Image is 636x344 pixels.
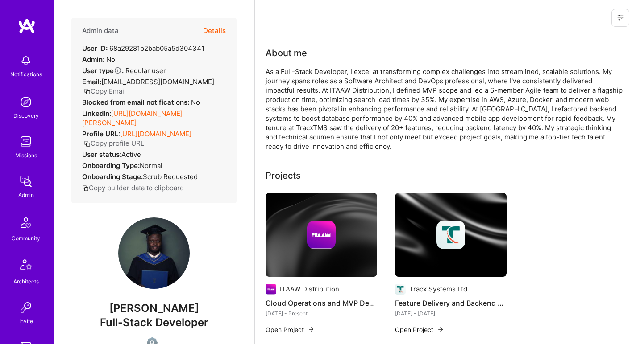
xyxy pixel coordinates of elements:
[82,44,108,53] strong: User ID:
[17,133,35,151] img: teamwork
[18,18,36,34] img: logo
[82,98,200,107] div: No
[82,109,183,127] a: [URL][DOMAIN_NAME][PERSON_NAME]
[82,161,140,170] strong: Onboarding Type:
[395,325,444,334] button: Open Project
[266,46,307,60] div: About me
[100,316,208,329] span: Full-Stack Developer
[84,140,91,147] i: icon Copy
[437,326,444,333] img: arrow-right
[280,284,339,294] div: ITAAW Distribution
[82,183,184,192] button: Copy builder data to clipboard
[101,78,214,86] span: [EMAIL_ADDRESS][DOMAIN_NAME]
[18,190,34,200] div: Admin
[82,66,166,75] div: Regular user
[82,66,124,75] strong: User type :
[82,109,111,118] strong: LinkedIn:
[308,326,315,333] img: arrow-right
[395,284,406,295] img: Company logo
[266,193,377,277] img: cover
[395,193,507,277] img: cover
[120,130,191,138] a: [URL][DOMAIN_NAME]
[203,18,226,44] button: Details
[12,233,40,243] div: Community
[82,78,101,86] strong: Email:
[395,309,507,318] div: [DATE] - [DATE]
[266,309,377,318] div: [DATE] - Present
[84,88,91,95] i: icon Copy
[266,169,301,182] div: Projects
[266,325,315,334] button: Open Project
[266,67,623,151] div: As a Full-Stack Developer, I excel at transforming complex challenges into streamlined, scalable ...
[114,66,122,74] i: Help
[17,52,35,70] img: bell
[10,70,42,79] div: Notifications
[143,172,198,181] span: Scrub Requested
[13,111,39,120] div: Discovery
[17,172,35,190] img: admin teamwork
[395,297,507,309] h4: Feature Delivery and Backend Modernization
[121,150,141,159] span: Active
[307,221,336,249] img: Company logo
[140,161,162,170] span: normal
[82,150,121,159] strong: User status:
[82,55,115,64] div: No
[266,297,377,309] h4: Cloud Operations and MVP Development
[15,151,37,160] div: Missions
[82,44,204,53] div: 68a29281b2bab05a5d304341
[82,55,104,64] strong: Admin:
[409,284,467,294] div: Tracx Systems Ltd
[82,27,119,35] h4: Admin data
[15,212,37,233] img: Community
[84,139,144,148] button: Copy profile URL
[118,217,190,289] img: User Avatar
[82,98,191,106] strong: Blocked from email notifications:
[436,221,465,249] img: Company logo
[13,277,39,286] div: Architects
[17,93,35,111] img: discovery
[15,255,37,277] img: Architects
[17,299,35,316] img: Invite
[84,86,126,96] button: Copy Email
[82,130,120,138] strong: Profile URL:
[19,316,33,326] div: Invite
[82,172,143,181] strong: Onboarding Stage:
[82,185,89,192] i: icon Copy
[266,284,276,295] img: Company logo
[71,302,237,315] span: [PERSON_NAME]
